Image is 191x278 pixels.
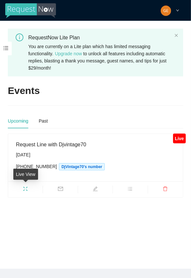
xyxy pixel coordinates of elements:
[161,6,171,16] img: 1fe5d526407af922113c824e46c4555e
[8,117,28,125] div: Upcoming
[16,151,175,158] div: [DATE]
[39,117,48,125] div: Past
[78,186,113,193] span: edit
[16,163,175,170] div: [PHONE_NUMBER]
[148,186,183,193] span: delete
[16,140,175,149] div: Request Line with Djvintage70
[13,169,38,180] div: Live View
[5,3,56,18] img: RequestNow
[174,33,178,38] button: close
[174,33,178,37] span: close
[59,163,105,170] span: DjVintage70's number
[55,51,82,56] a: Upgrade now
[43,186,77,193] span: mail
[176,9,179,12] span: down
[8,84,40,98] h2: Events
[16,33,23,41] span: info-circle
[28,44,167,71] span: You are currently on a Lite plan which has limited messaging functionality. to unlock all feature...
[28,33,172,42] div: RequestNow Lite Plan
[113,186,147,193] span: bars
[173,134,186,143] div: Live
[8,186,43,193] span: fullscreen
